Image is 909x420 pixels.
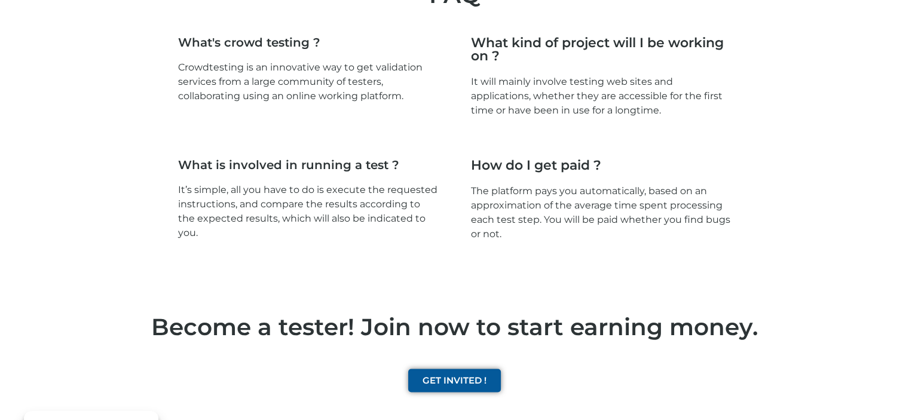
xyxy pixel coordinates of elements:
[471,184,732,241] p: The platform pays you automatically, based on an approximation of the average time spent processi...
[178,183,439,240] p: It’s simple, all you have to do is execute the requested instructions, and compare the results ac...
[408,369,501,392] a: GET INVITED !
[423,376,486,385] span: GET INVITED !
[471,159,601,172] h2: How do I get paid ?
[178,36,439,48] h3: What's crowd testing ?
[178,159,439,171] h3: What is involved in running a test ?
[114,315,795,339] h2: Become a tester! Join now to start earning money.
[471,36,732,63] h2: What kind of project will I be working on ?
[471,75,732,118] p: It will mainly involve testing web sites and applications, whether they are accessible for the fi...
[178,60,439,103] p: Crowdtesting is an innovative way to get validation services from a large community of testers, c...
